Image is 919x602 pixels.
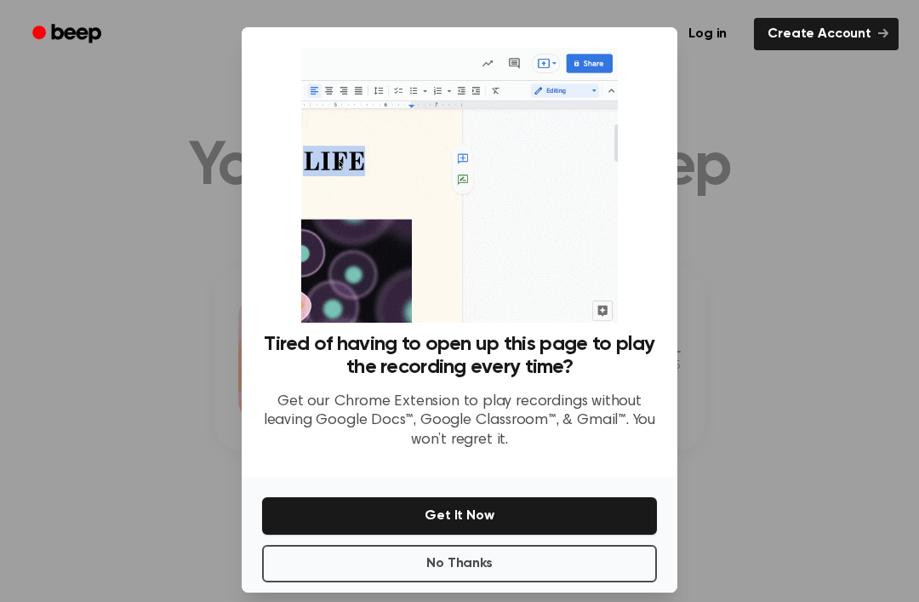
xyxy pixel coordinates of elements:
[20,18,117,51] a: Beep
[262,333,657,379] h3: Tired of having to open up this page to play the recording every time?
[301,48,617,323] img: Beep extension in action
[671,14,744,54] a: Log in
[754,18,899,50] a: Create Account
[262,545,657,582] button: No Thanks
[262,393,657,450] p: Get our Chrome Extension to play recordings without leaving Google Docs™, Google Classroom™, & Gm...
[262,497,657,535] button: Get It Now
